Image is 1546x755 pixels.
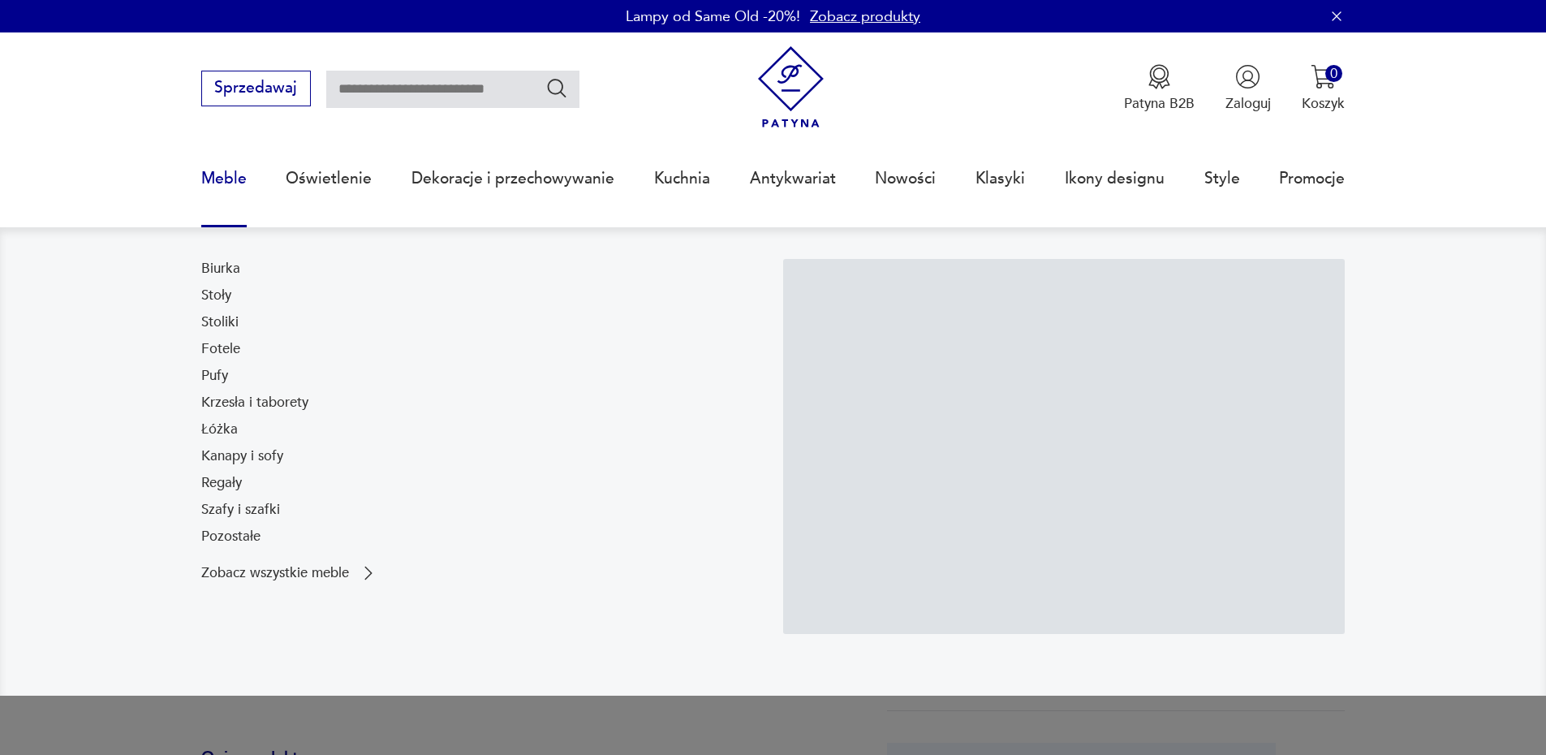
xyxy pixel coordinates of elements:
button: Sprzedawaj [201,71,311,106]
a: Stoliki [201,313,239,332]
a: Antykwariat [750,141,836,216]
a: Biurka [201,259,240,278]
a: Nowości [875,141,936,216]
img: Ikona koszyka [1311,64,1336,89]
a: Stoły [201,286,231,305]
a: Regały [201,473,242,493]
img: Ikona medalu [1147,64,1172,89]
a: Kuchnia [654,141,710,216]
p: Patyna B2B [1124,94,1195,113]
a: Szafy i szafki [201,500,280,520]
button: Patyna B2B [1124,64,1195,113]
a: Fotele [201,339,240,359]
img: Patyna - sklep z meblami i dekoracjami vintage [750,46,832,128]
a: Ikona medaluPatyna B2B [1124,64,1195,113]
button: 0Koszyk [1302,64,1345,113]
a: Zobacz produkty [810,6,920,27]
a: Zobacz wszystkie meble [201,563,378,583]
a: Łóżka [201,420,238,439]
p: Zaloguj [1225,94,1271,113]
div: 0 [1325,65,1342,82]
a: Style [1204,141,1240,216]
a: Promocje [1279,141,1345,216]
p: Koszyk [1302,94,1345,113]
a: Pozostałe [201,527,261,546]
p: Zobacz wszystkie meble [201,567,349,580]
a: Ikony designu [1065,141,1165,216]
a: Meble [201,141,247,216]
a: Dekoracje i przechowywanie [411,141,614,216]
a: Krzesła i taborety [201,393,308,412]
a: Kanapy i sofy [201,447,283,466]
a: Sprzedawaj [201,83,311,96]
p: Lampy od Same Old -20%! [626,6,800,27]
button: Zaloguj [1225,64,1271,113]
button: Szukaj [545,76,569,100]
img: Ikonka użytkownika [1235,64,1260,89]
a: Pufy [201,366,228,386]
a: Klasyki [975,141,1025,216]
a: Oświetlenie [286,141,372,216]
